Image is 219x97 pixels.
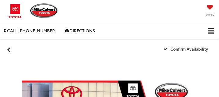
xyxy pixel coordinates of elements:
span: [PHONE_NUMBER] [18,27,57,34]
img: Mike Calvert Toyota [30,3,61,18]
span: Saved [206,13,214,16]
a: My Saved Vehicles [206,5,214,16]
button: Confirm Availability [160,43,213,54]
span: Confirm Availability [170,46,208,52]
a: Directions [60,23,99,38]
img: Toyota [5,2,26,20]
font: Call [7,27,17,34]
button: Click to show site navigation [203,23,219,39]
